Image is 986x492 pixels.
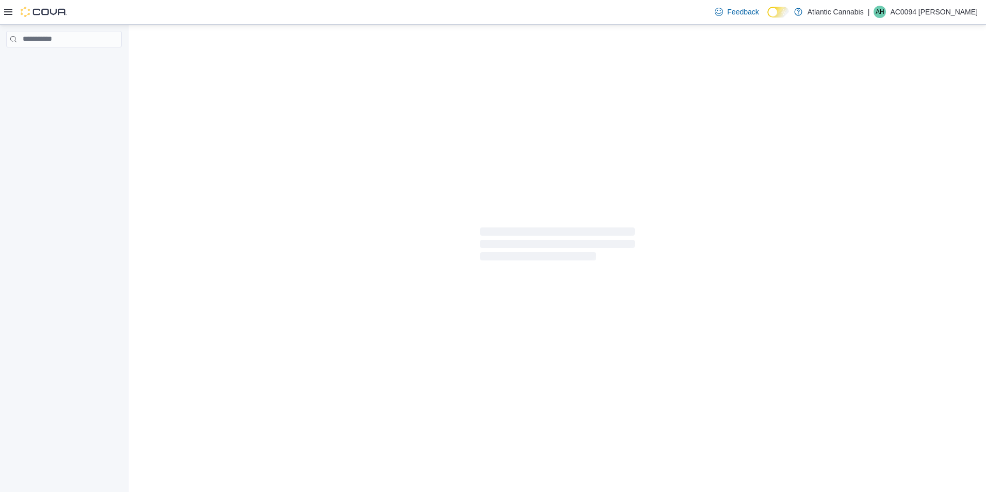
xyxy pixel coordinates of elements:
[868,6,870,18] p: |
[767,7,789,18] input: Dark Mode
[890,6,978,18] p: AC0094 [PERSON_NAME]
[876,6,884,18] span: AH
[727,7,759,17] span: Feedback
[808,6,864,18] p: Atlantic Cannabis
[711,2,763,22] a: Feedback
[21,7,67,17] img: Cova
[480,229,635,263] span: Loading
[6,50,122,74] nav: Complex example
[874,6,886,18] div: AC0094 Hayward Allan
